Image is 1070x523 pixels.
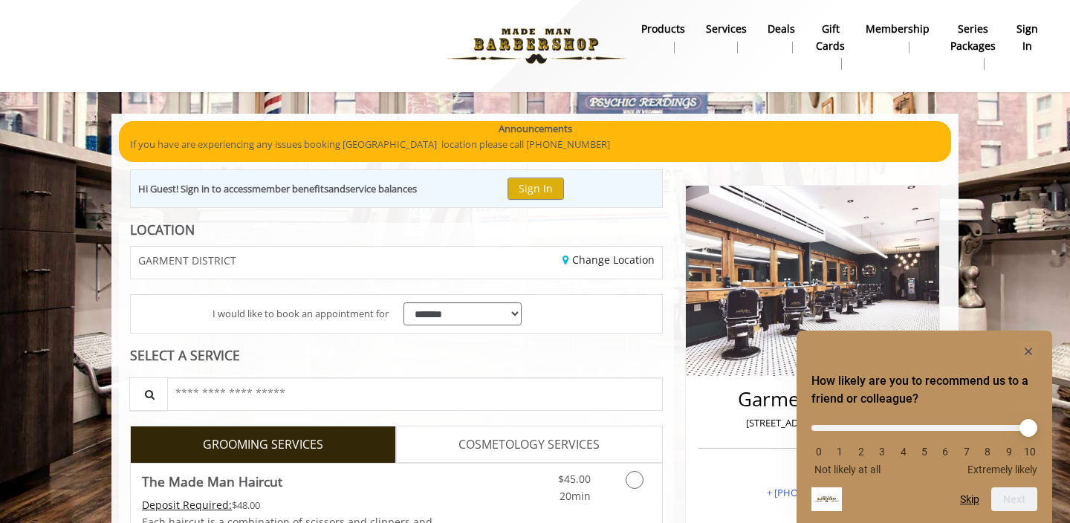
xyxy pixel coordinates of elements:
a: DealsDeals [757,19,805,57]
li: 4 [896,446,911,458]
li: 1 [832,446,847,458]
li: 10 [1022,446,1037,458]
b: The Made Man Haircut [142,471,282,492]
a: MembershipMembership [855,19,940,57]
b: Deals [768,21,795,37]
h3: Email [702,511,923,522]
span: GARMENT DISTRICT [138,255,236,266]
div: Hi Guest! Sign in to access and [138,181,417,197]
p: If you have are experiencing any issues booking [GEOGRAPHIC_DATA] location please call [PHONE_NUM... [130,137,940,152]
div: $48.00 [142,497,441,513]
h2: How likely are you to recommend us to a friend or colleague? Select an option from 0 to 10, with ... [811,372,1037,408]
span: This service needs some Advance to be paid before we block your appointment [142,498,232,512]
div: How likely are you to recommend us to a friend or colleague? Select an option from 0 to 10, with ... [811,342,1037,511]
button: Hide survey [1019,342,1037,360]
span: COSMETOLOGY SERVICES [458,435,600,455]
button: Next question [991,487,1037,511]
a: Series packagesSeries packages [940,19,1006,74]
b: products [641,21,685,37]
a: ServicesServices [695,19,757,57]
b: member benefits [252,182,328,195]
p: [STREET_ADDRESS][US_STATE] [702,415,923,431]
img: Made Man Barbershop logo [434,5,638,87]
button: Sign In [508,178,564,199]
b: Series packages [950,21,996,54]
a: Gift cardsgift cards [805,19,855,74]
b: Services [706,21,747,37]
li: 2 [854,446,869,458]
b: Membership [866,21,930,37]
a: sign insign in [1006,19,1048,57]
li: 0 [811,446,826,458]
li: 7 [959,446,974,458]
b: LOCATION [130,221,195,238]
span: Extremely likely [967,464,1037,475]
li: 9 [1002,446,1016,458]
b: sign in [1016,21,1038,54]
span: Not likely at all [814,464,881,475]
b: service balances [346,182,417,195]
div: SELECT A SERVICE [130,348,663,363]
li: 6 [938,446,953,458]
li: 3 [875,446,889,458]
b: Announcements [499,121,572,137]
a: Change Location [562,253,655,267]
a: + [PHONE_NUMBER] [767,486,858,499]
b: gift cards [816,21,845,54]
span: $45.00 [558,472,591,486]
span: 20min [560,489,591,503]
button: Skip [960,493,979,505]
li: 5 [917,446,932,458]
span: I would like to book an appointment for [213,306,389,322]
span: GROOMING SERVICES [203,435,323,455]
a: Productsproducts [631,19,695,57]
button: Service Search [129,377,168,411]
h3: Phone [702,469,923,479]
div: How likely are you to recommend us to a friend or colleague? Select an option from 0 to 10, with ... [811,414,1037,475]
h2: Garment District [702,389,923,410]
li: 8 [980,446,995,458]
